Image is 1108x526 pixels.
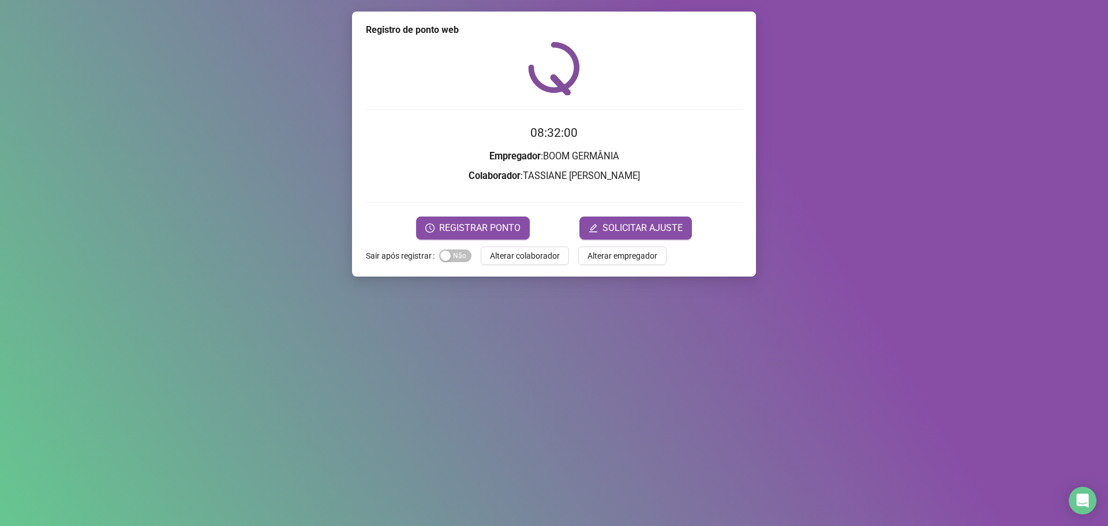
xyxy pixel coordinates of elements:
span: edit [589,223,598,233]
span: clock-circle [425,223,435,233]
span: Alterar empregador [587,249,657,262]
h3: : BOOM GERMÂNIA [366,149,742,164]
time: 08:32:00 [530,126,578,140]
button: Alterar colaborador [481,247,569,265]
h3: : TASSIANE [PERSON_NAME] [366,169,742,184]
span: Alterar colaborador [490,249,560,262]
span: REGISTRAR PONTO [439,221,521,235]
strong: Colaborador [469,170,521,181]
div: Open Intercom Messenger [1069,487,1096,514]
label: Sair após registrar [366,247,439,265]
strong: Empregador [489,151,541,162]
span: SOLICITAR AJUSTE [602,221,683,235]
button: REGISTRAR PONTO [416,217,530,240]
button: Alterar empregador [578,247,667,265]
div: Registro de ponto web [366,23,742,37]
button: editSOLICITAR AJUSTE [579,217,692,240]
img: QRPoint [528,42,580,95]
